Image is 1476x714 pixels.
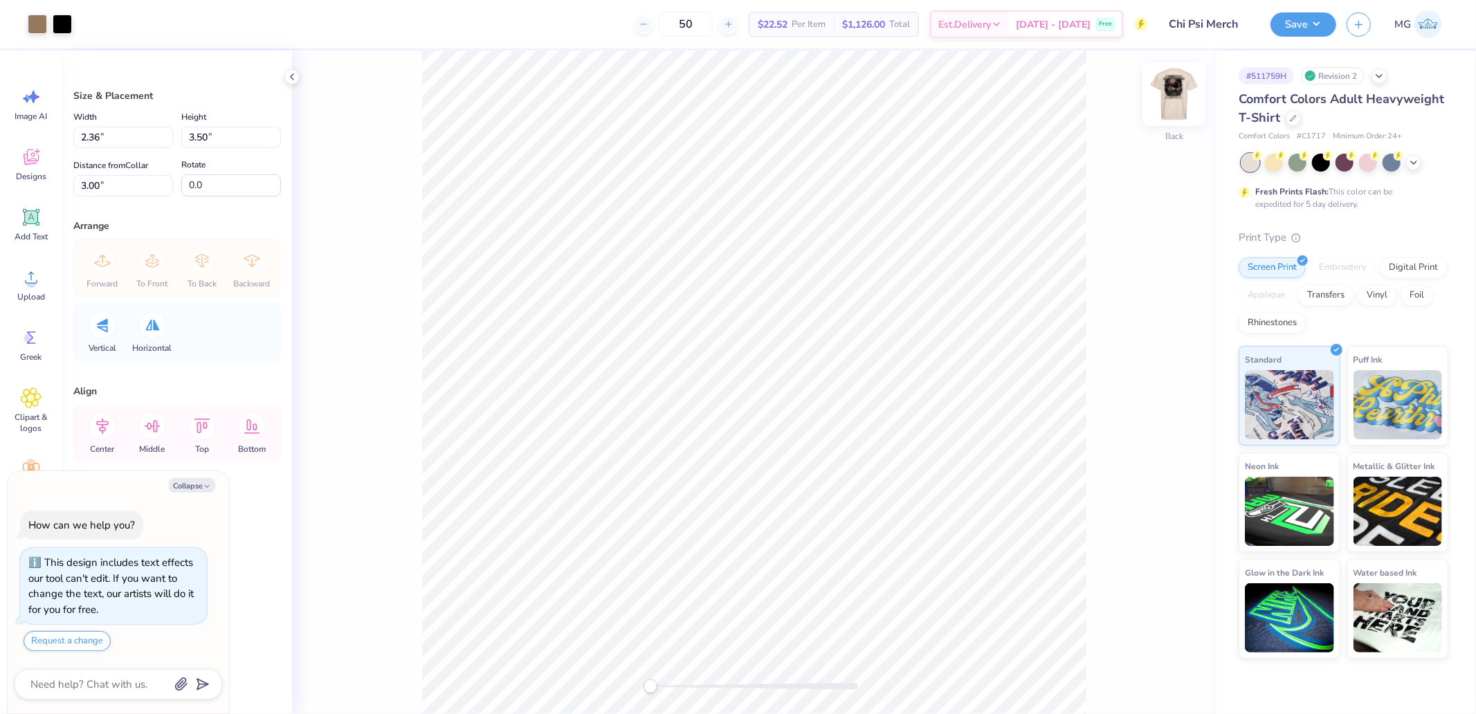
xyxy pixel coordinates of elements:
[1394,17,1411,33] span: MG
[1245,583,1334,652] img: Glow in the Dark Ink
[1354,352,1383,367] span: Puff Ink
[1245,352,1282,367] span: Standard
[238,443,266,455] span: Bottom
[73,89,281,103] div: Size & Placement
[21,351,42,363] span: Greek
[1354,477,1443,546] img: Metallic & Glitter Ink
[140,443,165,455] span: Middle
[1333,131,1402,143] span: Minimum Order: 24 +
[8,412,54,434] span: Clipart & logos
[73,384,281,399] div: Align
[758,17,787,32] span: $22.52
[792,17,826,32] span: Per Item
[644,679,657,693] div: Accessibility label
[1380,257,1447,278] div: Digital Print
[195,443,209,455] span: Top
[1239,257,1306,278] div: Screen Print
[133,342,172,354] span: Horizontal
[1310,257,1376,278] div: Embroidery
[89,342,116,354] span: Vertical
[1239,285,1294,306] div: Applique
[17,291,45,302] span: Upload
[91,443,115,455] span: Center
[73,109,97,125] label: Width
[1297,131,1326,143] span: # C1717
[1245,370,1334,439] img: Standard
[1354,459,1435,473] span: Metallic & Glitter Ink
[1354,583,1443,652] img: Water based Ink
[1239,230,1448,246] div: Print Type
[28,518,135,532] div: How can we help you?
[938,17,991,32] span: Est. Delivery
[1354,565,1417,580] span: Water based Ink
[1270,12,1336,37] button: Save
[1388,10,1448,38] a: MG
[1239,91,1444,126] span: Comfort Colors Adult Heavyweight T-Shirt
[16,171,46,182] span: Designs
[1301,67,1365,84] div: Revision 2
[842,17,885,32] span: $1,126.00
[1147,66,1202,122] img: Back
[28,556,194,616] div: This design includes text effects our tool can't edit. If you want to change the text, our artist...
[169,478,215,493] button: Collapse
[1239,67,1294,84] div: # 511759H
[73,219,281,233] div: Arrange
[1255,185,1425,210] div: This color can be expedited for 5 day delivery.
[1239,313,1306,333] div: Rhinestones
[1158,10,1260,38] input: Untitled Design
[1255,186,1329,197] strong: Fresh Prints Flash:
[15,111,48,122] span: Image AI
[659,12,713,37] input: – –
[1245,565,1324,580] span: Glow in the Dark Ink
[73,157,148,174] label: Distance from Collar
[181,156,206,173] label: Rotate
[1016,17,1091,32] span: [DATE] - [DATE]
[1298,285,1354,306] div: Transfers
[1245,459,1279,473] span: Neon Ink
[24,631,111,651] button: Request a change
[889,17,910,32] span: Total
[15,231,48,242] span: Add Text
[1239,131,1290,143] span: Comfort Colors
[1099,19,1112,29] span: Free
[1245,477,1334,546] img: Neon Ink
[1354,370,1443,439] img: Puff Ink
[181,109,206,125] label: Height
[1165,131,1183,143] div: Back
[1414,10,1442,38] img: Michael Galon
[1401,285,1433,306] div: Foil
[1358,285,1396,306] div: Vinyl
